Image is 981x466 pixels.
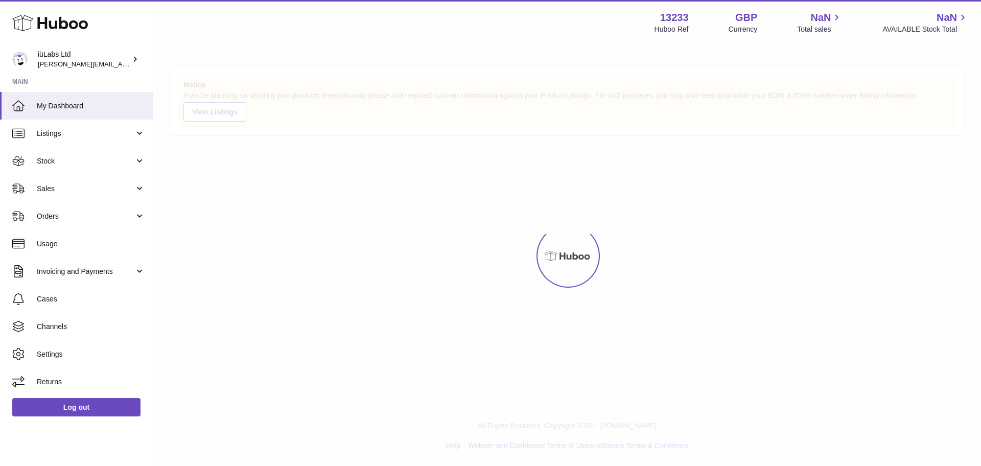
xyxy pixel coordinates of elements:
[37,212,134,221] span: Orders
[937,11,957,25] span: NaN
[38,60,205,68] span: [PERSON_NAME][EMAIL_ADDRESS][DOMAIN_NAME]
[882,25,969,34] span: AVAILABLE Stock Total
[735,11,757,25] strong: GBP
[37,239,145,249] span: Usage
[37,156,134,166] span: Stock
[37,294,145,304] span: Cases
[12,398,141,416] a: Log out
[655,25,689,34] div: Huboo Ref
[797,25,843,34] span: Total sales
[660,11,689,25] strong: 13233
[37,101,145,111] span: My Dashboard
[37,267,134,276] span: Invoicing and Payments
[37,129,134,138] span: Listings
[38,50,130,69] div: iüLabs Ltd
[37,349,145,359] span: Settings
[37,184,134,194] span: Sales
[882,11,969,34] a: NaN AVAILABLE Stock Total
[797,11,843,34] a: NaN Total sales
[12,52,28,67] img: annunziata@iulabs.co
[37,322,145,332] span: Channels
[810,11,831,25] span: NaN
[729,25,758,34] div: Currency
[37,377,145,387] span: Returns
